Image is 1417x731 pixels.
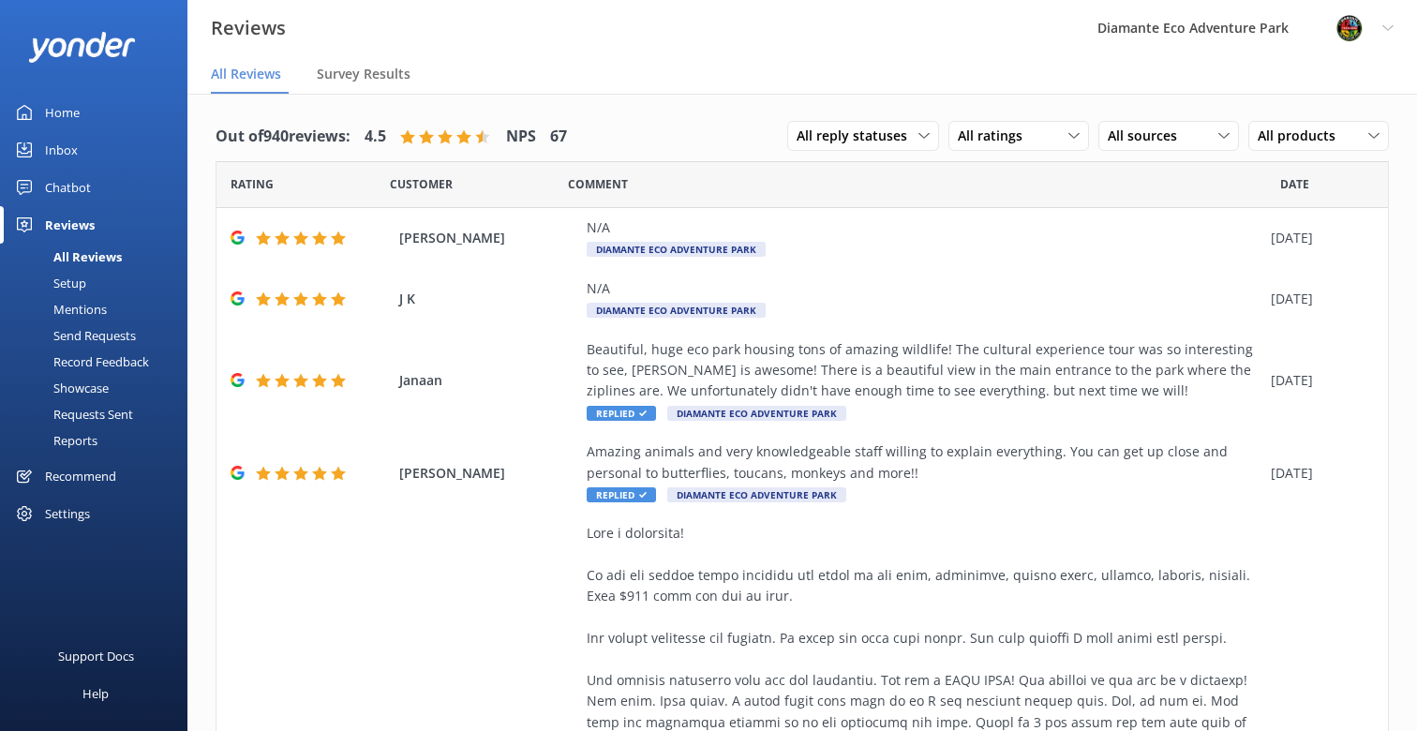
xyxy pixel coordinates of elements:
div: Requests Sent [11,401,133,427]
a: Send Requests [11,322,187,349]
a: Mentions [11,296,187,322]
div: Record Feedback [11,349,149,375]
span: J K [399,289,577,309]
span: Janaan [399,370,577,391]
div: [DATE] [1271,370,1365,391]
div: Inbox [45,131,78,169]
div: Recommend [45,457,116,495]
div: Settings [45,495,90,532]
div: Reviews [45,206,95,244]
span: [PERSON_NAME] [399,228,577,248]
span: Diamante Eco Adventure Park [587,303,766,318]
div: N/A [587,217,1261,238]
span: Diamante Eco Adventure Park [667,406,846,421]
span: All Reviews [211,65,281,83]
a: All Reviews [11,244,187,270]
span: Date [1280,175,1309,193]
span: Replied [587,406,656,421]
div: [DATE] [1271,228,1365,248]
div: Reports [11,427,97,454]
span: All ratings [958,126,1034,146]
a: Setup [11,270,187,296]
span: Diamante Eco Adventure Park [587,242,766,257]
span: Diamante Eco Adventure Park [667,487,846,502]
div: Chatbot [45,169,91,206]
a: Requests Sent [11,401,187,427]
h4: Out of 940 reviews: [216,125,351,149]
div: All Reviews [11,244,122,270]
span: All sources [1108,126,1188,146]
div: N/A [587,278,1261,299]
div: [DATE] [1271,463,1365,484]
div: Send Requests [11,322,136,349]
h4: 4.5 [365,125,386,149]
div: Amazing animals and very knowledgeable staff willing to explain everything. You can get up close ... [587,441,1261,484]
span: All products [1258,126,1347,146]
h3: Reviews [211,13,286,43]
img: 831-1756915225.png [1335,14,1364,42]
span: [PERSON_NAME] [399,463,577,484]
div: [DATE] [1271,289,1365,309]
div: Showcase [11,375,109,401]
div: Beautiful, huge eco park housing tons of amazing wildlife! The cultural experience tour was so in... [587,339,1261,402]
div: Setup [11,270,86,296]
span: Date [231,175,274,193]
h4: 67 [550,125,567,149]
div: Home [45,94,80,131]
span: Survey Results [317,65,410,83]
span: Question [568,175,628,193]
a: Reports [11,427,187,454]
span: All reply statuses [797,126,918,146]
span: Replied [587,487,656,502]
div: Help [82,675,109,712]
h4: NPS [506,125,536,149]
div: Support Docs [58,637,134,675]
span: Date [390,175,453,193]
a: Record Feedback [11,349,187,375]
div: Mentions [11,296,107,322]
img: yonder-white-logo.png [28,32,136,63]
a: Showcase [11,375,187,401]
